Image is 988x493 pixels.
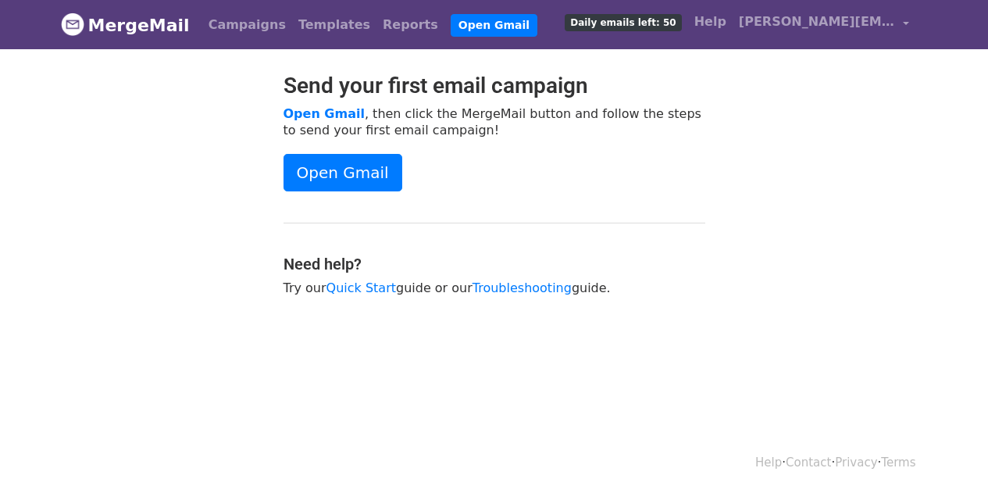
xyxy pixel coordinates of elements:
a: Daily emails left: 50 [558,6,687,38]
a: Help [688,6,733,38]
p: Try our guide or our guide. [284,280,705,296]
a: Terms [881,455,915,470]
a: MergeMail [61,9,190,41]
a: Campaigns [202,9,292,41]
a: Help [755,455,782,470]
span: [PERSON_NAME][EMAIL_ADDRESS][PERSON_NAME][DOMAIN_NAME] [739,13,895,31]
a: Privacy [835,455,877,470]
h4: Need help? [284,255,705,273]
a: Open Gmail [451,14,537,37]
span: Daily emails left: 50 [565,14,681,31]
a: Troubleshooting [473,280,572,295]
a: Open Gmail [284,154,402,191]
a: Contact [786,455,831,470]
a: Reports [376,9,444,41]
a: [PERSON_NAME][EMAIL_ADDRESS][PERSON_NAME][DOMAIN_NAME] [733,6,915,43]
a: Quick Start [326,280,396,295]
a: Open Gmail [284,106,365,121]
img: MergeMail logo [61,13,84,36]
a: Templates [292,9,376,41]
h2: Send your first email campaign [284,73,705,99]
p: , then click the MergeMail button and follow the steps to send your first email campaign! [284,105,705,138]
